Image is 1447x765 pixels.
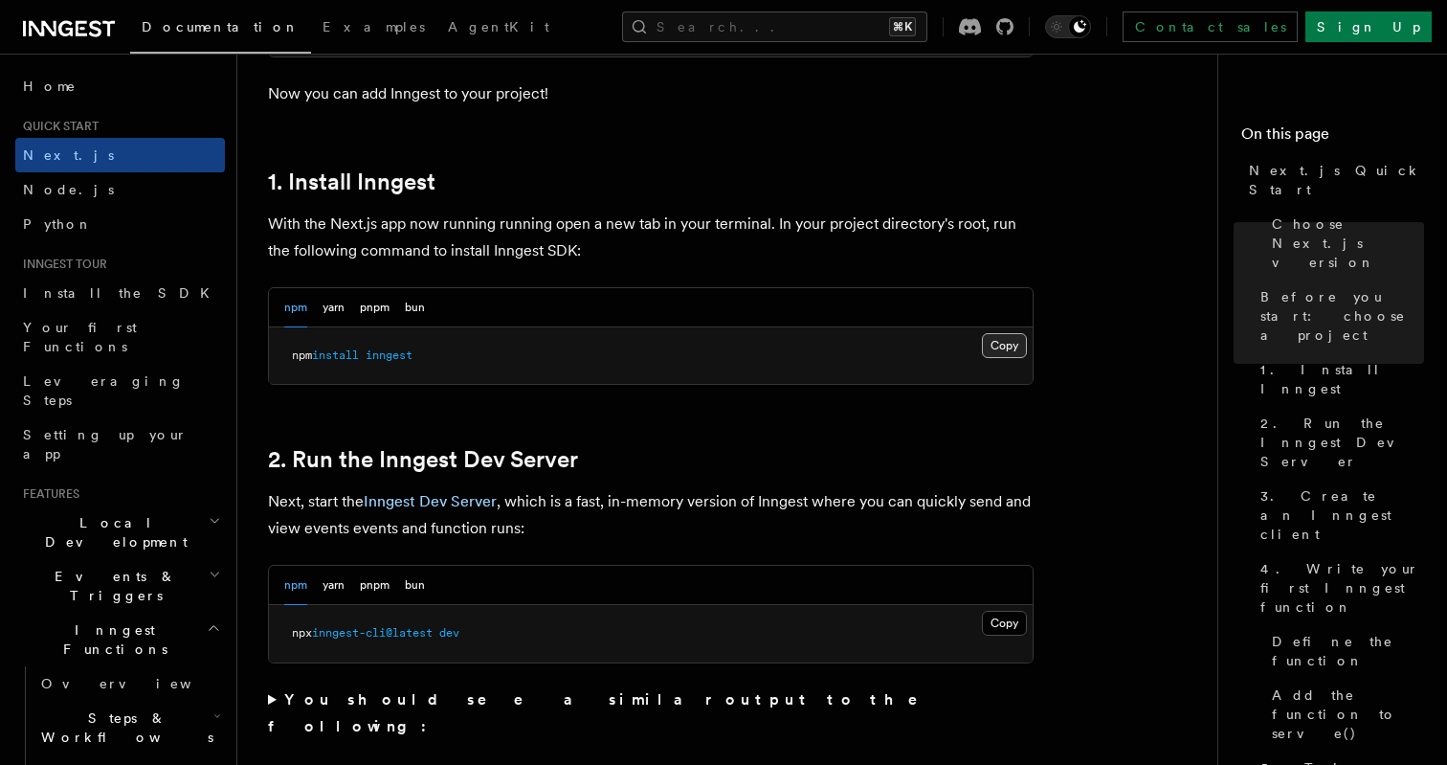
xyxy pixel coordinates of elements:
span: Install the SDK [23,285,221,301]
span: inngest [366,349,412,362]
span: AgentKit [448,19,549,34]
span: Before you start: choose a project [1260,287,1424,345]
span: Add the function to serve() [1272,686,1424,743]
span: 2. Run the Inngest Dev Server [1260,414,1424,471]
span: Documentation [142,19,300,34]
a: Your first Functions [15,310,225,364]
button: npm [284,566,307,605]
a: Choose Next.js version [1264,207,1424,280]
summary: You should see a similar output to the following: [268,686,1034,740]
p: With the Next.js app now running running open a new tab in your terminal. In your project directo... [268,211,1034,264]
span: install [312,349,359,362]
span: 3. Create an Inngest client [1260,486,1424,544]
button: yarn [323,288,345,327]
a: Add the function to serve() [1264,678,1424,751]
span: Inngest Functions [15,620,207,659]
a: AgentKit [436,6,561,52]
span: Next.js [23,147,114,163]
span: Define the function [1272,632,1424,670]
span: Leveraging Steps [23,373,185,408]
button: Copy [982,333,1027,358]
span: npx [292,626,312,640]
span: npm [292,349,312,362]
a: Define the function [1264,624,1424,678]
button: Steps & Workflows [33,701,225,754]
a: Setting up your app [15,417,225,471]
span: Next.js Quick Start [1249,161,1424,199]
a: Next.js [15,138,225,172]
a: Install the SDK [15,276,225,310]
a: 1. Install Inngest [268,169,435,195]
span: Python [23,216,93,232]
a: Inngest Dev Server [364,492,497,510]
span: 1. Install Inngest [1260,360,1424,398]
button: npm [284,288,307,327]
strong: You should see a similar output to the following: [268,690,945,735]
a: 4. Write your first Inngest function [1253,551,1424,624]
a: Overview [33,666,225,701]
span: Quick start [15,119,99,134]
span: inngest-cli@latest [312,626,433,640]
a: Contact sales [1123,11,1298,42]
span: Examples [323,19,425,34]
span: Inngest tour [15,257,107,272]
a: 3. Create an Inngest client [1253,479,1424,551]
span: Home [23,77,77,96]
a: Next.js Quick Start [1241,153,1424,207]
span: 4. Write your first Inngest function [1260,559,1424,617]
kbd: ⌘K [889,17,916,36]
span: dev [439,626,459,640]
a: 2. Run the Inngest Dev Server [268,446,578,473]
span: Choose Next.js version [1272,214,1424,272]
button: Search...⌘K [622,11,927,42]
button: bun [405,288,425,327]
span: Setting up your app [23,427,188,461]
a: Leveraging Steps [15,364,225,417]
a: Home [15,69,225,103]
a: Documentation [130,6,311,54]
span: Local Development [15,513,209,551]
button: pnpm [360,288,390,327]
h4: On this page [1241,123,1424,153]
span: Overview [41,676,238,691]
span: Node.js [23,182,114,197]
span: Events & Triggers [15,567,209,605]
button: yarn [323,566,345,605]
a: Examples [311,6,436,52]
button: Inngest Functions [15,613,225,666]
a: 2. Run the Inngest Dev Server [1253,406,1424,479]
span: Features [15,486,79,502]
a: 1. Install Inngest [1253,352,1424,406]
button: bun [405,566,425,605]
button: Toggle dark mode [1045,15,1091,38]
button: pnpm [360,566,390,605]
span: Steps & Workflows [33,709,213,747]
a: Before you start: choose a project [1253,280,1424,352]
a: Python [15,207,225,241]
a: Sign Up [1305,11,1432,42]
p: Now you can add Inngest to your project! [268,80,1034,107]
button: Events & Triggers [15,559,225,613]
span: Your first Functions [23,320,137,354]
button: Local Development [15,506,225,559]
p: Next, start the , which is a fast, in-memory version of Inngest where you can quickly send and vi... [268,488,1034,542]
a: Node.js [15,172,225,207]
button: Copy [982,611,1027,636]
